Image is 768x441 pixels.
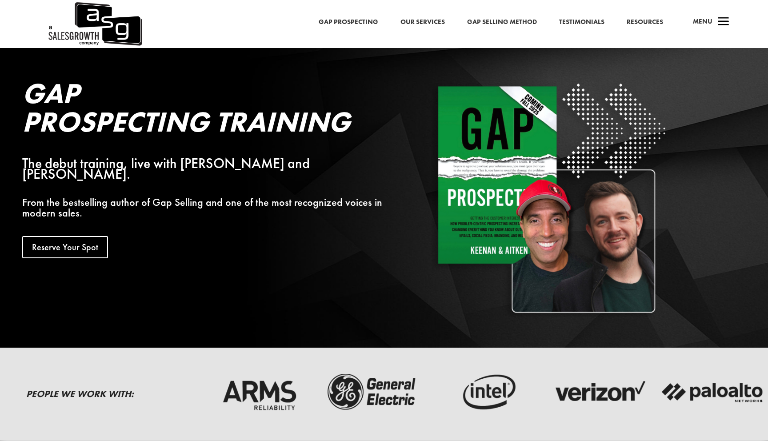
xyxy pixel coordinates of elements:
a: Testimonials [559,16,604,28]
a: Resources [627,16,663,28]
img: arms-reliability-logo-dark [207,371,312,413]
a: Our Services [400,16,445,28]
span: a [715,13,732,31]
img: ge-logo-dark [320,371,425,413]
img: palato-networks-logo-dark [660,371,765,413]
img: verizon-logo-dark [547,371,652,413]
img: intel-logo-dark [434,371,538,413]
img: Square White - Shadow [432,79,669,317]
span: Menu [693,17,712,26]
div: The debut training, live with [PERSON_NAME] and [PERSON_NAME]. [22,158,396,180]
a: Gap Prospecting [319,16,378,28]
a: Gap Selling Method [467,16,537,28]
a: Reserve Your Spot [22,236,108,258]
p: From the bestselling author of Gap Selling and one of the most recognized voices in modern sales. [22,197,396,218]
h2: Gap Prospecting Training [22,79,396,140]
